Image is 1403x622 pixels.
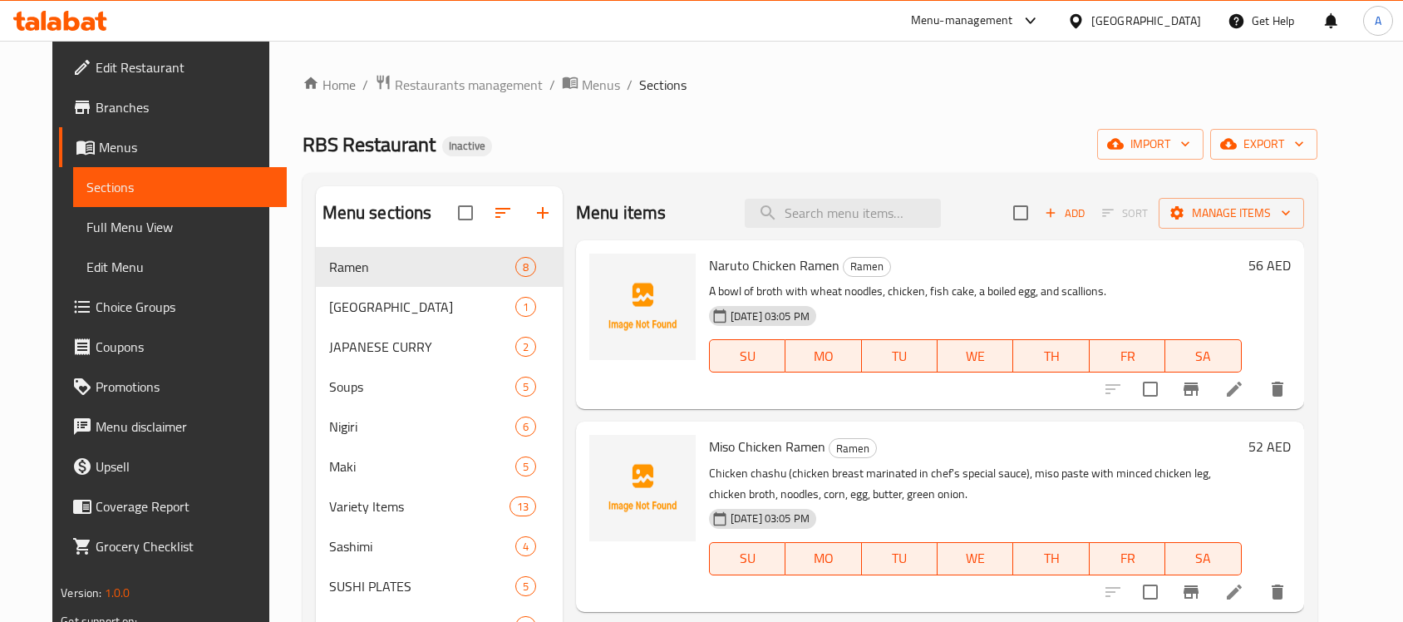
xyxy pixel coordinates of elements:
[516,579,535,595] span: 5
[1133,372,1168,407] span: Select to update
[73,247,287,287] a: Edit Menu
[862,542,938,575] button: TU
[515,576,536,596] div: items
[59,447,287,486] a: Upsell
[329,337,515,357] div: JAPANESE CURRY
[1091,12,1201,30] div: [GEOGRAPHIC_DATA]
[1090,542,1165,575] button: FR
[329,297,515,317] span: [GEOGRAPHIC_DATA]
[1013,542,1089,575] button: TH
[96,457,273,476] span: Upsell
[303,74,1317,96] nav: breadcrumb
[329,297,515,317] div: Donburi
[316,526,563,566] div: Sashimi4
[395,75,543,95] span: Restaurants management
[59,526,287,566] a: Grocery Checklist
[322,200,432,225] h2: Menu sections
[86,217,273,237] span: Full Menu View
[96,57,273,77] span: Edit Restaurant
[869,546,931,570] span: TU
[516,259,535,275] span: 8
[1159,198,1304,229] button: Manage items
[516,459,535,475] span: 5
[362,75,368,95] li: /
[1038,200,1091,226] span: Add item
[709,281,1242,302] p: A bowl of broth with wheat noodles, chicken, fish cake, a boiled egg, and scallions.
[59,287,287,327] a: Choice Groups
[724,309,816,324] span: [DATE] 03:05 PM
[329,496,510,516] span: Variety Items
[483,193,523,233] span: Sort sections
[316,287,563,327] div: [GEOGRAPHIC_DATA]1
[576,200,667,225] h2: Menu items
[938,542,1013,575] button: WE
[627,75,633,95] li: /
[96,417,273,437] span: Menu disclaimer
[792,344,854,368] span: MO
[709,542,785,575] button: SU
[329,576,515,596] span: SUSHI PLATES
[329,536,515,556] span: Sashimi
[844,257,890,276] span: Ramen
[1090,339,1165,373] button: FR
[1096,546,1159,570] span: FR
[716,344,779,368] span: SU
[316,486,563,526] div: Variety Items13
[1258,369,1297,409] button: delete
[96,97,273,117] span: Branches
[442,139,492,153] span: Inactive
[1248,435,1291,458] h6: 52 AED
[516,419,535,435] span: 6
[303,75,356,95] a: Home
[523,193,563,233] button: Add section
[1091,200,1159,226] span: Select section first
[1248,254,1291,277] h6: 56 AED
[86,257,273,277] span: Edit Menu
[105,582,130,604] span: 1.0.0
[582,75,620,95] span: Menus
[448,195,483,230] span: Select all sections
[1165,542,1241,575] button: SA
[303,126,436,163] span: RBS Restaurant
[911,11,1013,31] div: Menu-management
[316,367,563,407] div: Soups5
[1013,339,1089,373] button: TH
[1097,129,1204,160] button: import
[61,582,101,604] span: Version:
[1223,134,1304,155] span: export
[316,566,563,606] div: SUSHI PLATES5
[1165,339,1241,373] button: SA
[99,137,273,157] span: Menus
[785,542,861,575] button: MO
[375,74,543,96] a: Restaurants management
[86,177,273,197] span: Sections
[96,496,273,516] span: Coverage Report
[1375,12,1381,30] span: A
[96,337,273,357] span: Coupons
[73,167,287,207] a: Sections
[639,75,687,95] span: Sections
[96,536,273,556] span: Grocery Checklist
[73,207,287,247] a: Full Menu View
[944,344,1007,368] span: WE
[1172,344,1234,368] span: SA
[329,417,515,437] div: Nigiri
[1096,344,1159,368] span: FR
[1171,369,1211,409] button: Branch-specific-item
[59,127,287,167] a: Menus
[329,257,515,277] span: Ramen
[869,344,931,368] span: TU
[96,297,273,317] span: Choice Groups
[516,299,535,315] span: 1
[515,457,536,476] div: items
[329,457,515,476] span: Maki
[1042,204,1087,223] span: Add
[1224,582,1244,602] a: Edit menu item
[1172,546,1234,570] span: SA
[316,247,563,287] div: Ramen8
[549,75,555,95] li: /
[316,327,563,367] div: JAPANESE CURRY2
[316,447,563,486] div: Maki5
